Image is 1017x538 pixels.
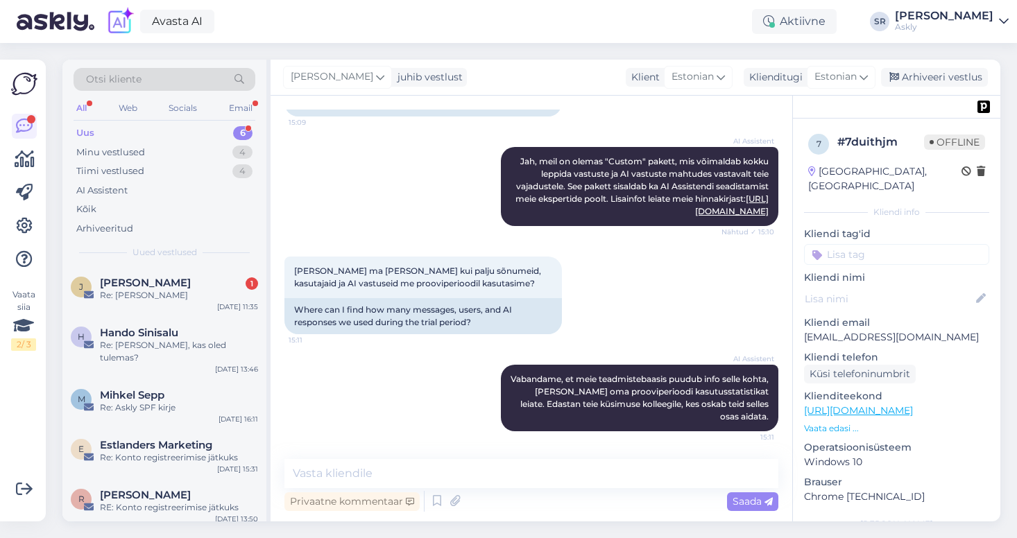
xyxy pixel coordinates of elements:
[76,146,145,159] div: Minu vestlused
[804,475,989,489] p: Brauser
[515,156,771,216] span: Jah, meil on olemas "Custom" pakett, mis võimaldab kokku leppida vastuste ja AI vastuste mahtudes...
[100,401,258,414] div: Re: Askly SPF kirje
[116,99,140,117] div: Web
[805,291,973,306] input: Lisa nimi
[76,164,144,178] div: Tiimi vestlused
[217,302,258,312] div: [DATE] 11:35
[11,71,37,97] img: Askly Logo
[804,227,989,241] p: Kliendi tag'id
[672,69,714,85] span: Estonian
[166,99,200,117] div: Socials
[78,494,85,504] span: R
[804,330,989,345] p: [EMAIL_ADDRESS][DOMAIN_NAME]
[814,69,857,85] span: Estonian
[78,394,85,404] span: M
[79,281,83,292] span: J
[74,99,89,117] div: All
[100,389,164,401] span: Mihkel Sepp
[219,414,258,424] div: [DATE] 16:11
[808,164,962,193] div: [GEOGRAPHIC_DATA], [GEOGRAPHIC_DATA]
[870,12,889,31] div: SR
[100,327,178,339] span: Hando Sinisalu
[817,139,821,149] span: 7
[11,338,36,351] div: 2 / 3
[217,464,258,474] div: [DATE] 15:31
[100,501,258,514] div: RE: Konto registreerimise jätkuks
[284,298,562,334] div: Where can I find how many messages, users, and AI responses we used during the trial period?
[804,440,989,455] p: Operatsioonisüsteem
[626,70,660,85] div: Klient
[78,331,85,342] span: H
[804,518,989,530] div: [PERSON_NAME]
[511,374,771,422] span: Vabandame, et meie teadmistebaasis puudub info selle kohta, [PERSON_NAME] oma prooviperioodi kasu...
[284,492,420,511] div: Privaatne kommentaar
[895,10,1009,33] a: [PERSON_NAME]Askly
[881,68,988,87] div: Arhiveeri vestlus
[392,70,463,85] div: juhib vestlust
[232,164,253,178] div: 4
[804,422,989,435] p: Vaata edasi ...
[100,289,258,302] div: Re: [PERSON_NAME]
[837,134,924,150] div: # 7duithjm
[100,451,258,464] div: Re: Konto registreerimise jätkuks
[924,134,985,150] span: Offline
[895,10,993,21] div: [PERSON_NAME]
[76,184,128,198] div: AI Assistent
[100,489,191,501] span: Raido Randmaa
[895,21,993,33] div: Askly
[140,10,214,33] a: Avasta AI
[11,288,36,351] div: Vaata siia
[804,389,989,403] p: Klienditeekond
[76,222,133,236] div: Arhiveeritud
[804,244,989,265] input: Lisa tag
[86,72,142,87] span: Otsi kliente
[215,514,258,524] div: [DATE] 13:50
[294,266,543,288] span: [PERSON_NAME] ma [PERSON_NAME] kui palju sõnumeid, kasutajaid ja AI vastuseid me prooviperioodil ...
[100,439,212,451] span: Estlanders Marketing
[226,99,255,117] div: Email
[804,365,916,383] div: Küsi telefoninumbrit
[733,495,773,507] span: Saada
[76,126,94,140] div: Uus
[752,9,837,34] div: Aktiivne
[722,354,774,364] span: AI Assistent
[289,117,341,128] span: 15:09
[133,246,197,259] span: Uued vestlused
[804,350,989,365] p: Kliendi telefon
[977,101,990,113] img: pd
[804,489,989,504] p: Chrome [TECHNICAL_ID]
[291,69,373,85] span: [PERSON_NAME]
[804,404,913,417] a: [URL][DOMAIN_NAME]
[233,126,253,140] div: 6
[100,277,191,289] span: Jaanika Õunpuu
[76,202,96,216] div: Kõik
[804,270,989,285] p: Kliendi nimi
[744,70,803,85] div: Klienditugi
[289,335,341,345] span: 15:11
[105,7,135,36] img: explore-ai
[721,227,774,237] span: Nähtud ✓ 15:10
[100,339,258,364] div: Re: [PERSON_NAME], kas oled tulemas?
[78,444,84,454] span: E
[215,364,258,374] div: [DATE] 13:46
[804,455,989,469] p: Windows 10
[804,315,989,330] p: Kliendi email
[722,432,774,442] span: 15:11
[246,277,258,290] div: 1
[232,146,253,159] div: 4
[722,136,774,146] span: AI Assistent
[804,206,989,218] div: Kliendi info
